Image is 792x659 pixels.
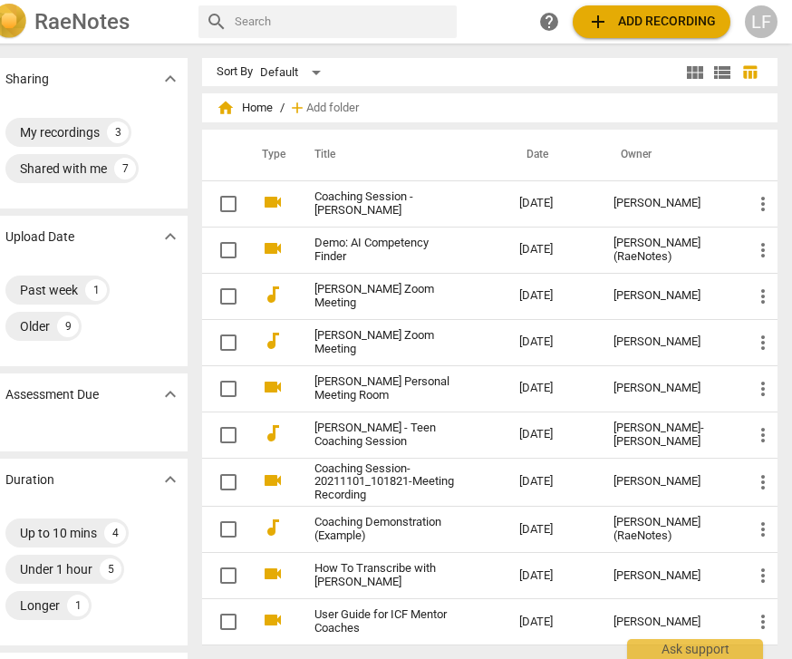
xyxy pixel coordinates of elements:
span: expand_more [159,226,181,247]
div: Older [20,317,50,335]
div: Sort By [217,65,253,79]
span: more_vert [752,286,774,307]
span: audiotrack [262,517,284,538]
span: home [217,99,235,117]
a: Coaching Session - [PERSON_NAME] [314,190,454,218]
div: [PERSON_NAME] [613,289,723,303]
span: Home [217,99,273,117]
span: table_chart [741,63,758,81]
button: LF [745,5,778,38]
span: more_vert [752,424,774,446]
span: audiotrack [262,284,284,305]
button: Show more [157,381,184,408]
span: view_module [684,62,706,83]
a: [PERSON_NAME] Zoom Meeting [314,283,454,310]
div: 7 [114,158,136,179]
a: User Guide for ICF Mentor Coaches [314,608,454,635]
div: [PERSON_NAME] [613,615,723,629]
div: 4 [104,522,126,544]
div: Under 1 hour [20,560,92,578]
td: [DATE] [505,507,599,553]
a: Coaching Demonstration (Example) [314,516,454,543]
th: Title [293,130,505,180]
td: [DATE] [505,412,599,458]
div: [PERSON_NAME] [613,382,723,395]
td: [DATE] [505,319,599,365]
span: more_vert [752,518,774,540]
span: more_vert [752,378,774,400]
span: more_vert [752,239,774,261]
td: [DATE] [505,227,599,273]
span: Add recording [587,11,716,33]
span: more_vert [752,611,774,633]
div: Up to 10 mins [20,524,97,542]
div: Longer [20,596,60,615]
div: [PERSON_NAME] [613,197,723,210]
th: Owner [599,130,738,180]
span: videocam [262,470,284,491]
span: Add folder [306,102,359,115]
button: List view [709,59,736,86]
div: [PERSON_NAME] (RaeNotes) [613,516,723,543]
span: help [538,11,560,33]
a: Demo: AI Competency Finder [314,237,454,264]
div: Default [260,58,327,87]
td: [DATE] [505,458,599,507]
div: 3 [107,121,129,143]
span: videocam [262,376,284,398]
div: 1 [85,279,107,301]
p: Assessment Due [5,385,99,404]
div: 5 [100,558,121,580]
span: search [206,11,227,33]
span: videocam [262,609,284,631]
span: expand_more [159,469,181,490]
a: [PERSON_NAME] - Teen Coaching Session [314,422,454,449]
button: Upload [573,5,730,38]
div: [PERSON_NAME] [613,569,723,583]
td: [DATE] [505,553,599,599]
div: My recordings [20,123,100,141]
div: 9 [57,315,79,337]
span: view_list [711,62,733,83]
span: videocam [262,191,284,213]
div: Past week [20,281,78,299]
a: [PERSON_NAME] Personal Meeting Room [314,375,454,402]
span: / [280,102,285,115]
span: audiotrack [262,330,284,352]
h2: RaeNotes [34,9,130,34]
td: [DATE] [505,273,599,319]
span: more_vert [752,332,774,354]
a: How To Transcribe with [PERSON_NAME] [314,562,454,589]
span: expand_more [159,383,181,405]
button: Show more [157,223,184,250]
button: Show more [157,65,184,92]
span: more_vert [752,565,774,586]
input: Search [235,7,449,36]
span: add [587,11,609,33]
th: Type [247,130,293,180]
span: videocam [262,237,284,259]
a: Help [533,5,565,38]
div: [PERSON_NAME] [613,335,723,349]
div: Shared with me [20,160,107,178]
span: videocam [262,563,284,585]
td: [DATE] [505,180,599,227]
a: [PERSON_NAME] Zoom Meeting [314,329,454,356]
th: Date [505,130,599,180]
p: Upload Date [5,228,74,247]
td: [DATE] [505,365,599,412]
span: add [288,99,306,117]
span: more_vert [752,193,774,215]
p: Sharing [5,70,49,89]
a: Coaching Session-20211101_101821-Meeting Recording [314,462,454,503]
div: [PERSON_NAME]-[PERSON_NAME] [613,422,723,449]
div: [PERSON_NAME] [613,475,723,489]
p: Duration [5,470,54,489]
div: [PERSON_NAME] (RaeNotes) [613,237,723,264]
div: Ask support [627,639,763,659]
button: Show more [157,466,184,493]
button: Tile view [681,59,709,86]
span: audiotrack [262,422,284,444]
td: [DATE] [505,599,599,645]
